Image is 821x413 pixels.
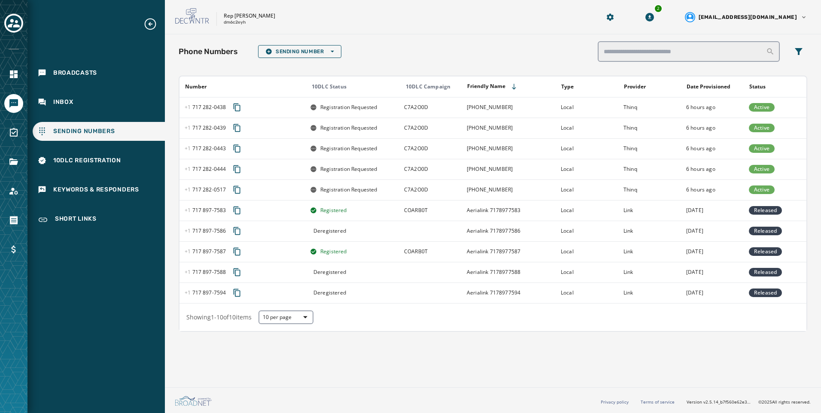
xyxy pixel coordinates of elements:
a: Navigate to Short Links [33,210,165,230]
td: Aerialink 7178977594 [462,282,556,303]
td: Link [618,262,681,282]
span: +1 [185,227,192,234]
a: Terms of service [641,399,675,405]
td: [DATE] [681,221,744,241]
td: 6 hours ago [681,97,744,118]
button: Sort by [object Object] [558,80,577,94]
td: Link [618,200,681,221]
span: Active [754,166,769,173]
button: Copy phone number to clipboard [229,141,245,156]
span: Rep Joe D'Orsie will use this campaign for information on outreach events, road closures, water b... [404,186,428,193]
span: +1 [185,248,192,255]
button: Copy phone number to clipboard [229,120,245,136]
span: Registration Requested [320,186,377,193]
button: Copy phone number to clipboard [229,244,245,259]
td: Local [556,221,618,241]
span: +1 [185,145,192,152]
td: [DATE] [681,241,744,262]
span: Rep Joe D'Orsie will use this campaign for information on outreach events, road closures, water b... [404,124,428,131]
td: Local [556,159,618,179]
span: +1 [185,268,192,276]
span: Rep Joe D'Orsie will use this campaign for information on outreach events, road closures, water b... [404,145,428,152]
td: Thinq [618,97,681,118]
span: Registration Requested [320,125,377,131]
td: [PHONE_NUMBER] [462,138,556,159]
td: Link [618,282,681,303]
span: Active [754,186,769,193]
div: 10DLC Status [312,83,398,90]
button: Download Menu [642,9,657,25]
span: 717 282 - 0517 [185,186,226,193]
span: Short Links [55,215,97,225]
td: Local [556,241,618,262]
span: [EMAIL_ADDRESS][DOMAIN_NAME] [699,14,797,21]
button: Toggle account select drawer [4,14,23,33]
td: Aerialink 7178977587 [462,241,556,262]
button: Filters menu [790,43,807,60]
td: 6 hours ago [681,118,744,138]
span: Version [687,399,751,405]
button: Sort by [object Object] [464,79,521,94]
span: Released [754,228,777,234]
a: Navigate to Billing [4,240,23,259]
div: 2 [654,4,663,13]
td: Local [556,282,618,303]
span: © 2025 All rights reserved. [758,399,811,405]
button: Manage global settings [602,9,618,25]
div: 10DLC Campaign [406,83,461,90]
span: Broadcasts [53,69,97,77]
span: 10 per page [263,314,309,321]
td: Local [556,97,618,118]
span: 717 282 - 0443 [185,145,226,152]
span: 10DLC Registration [53,156,121,165]
td: Local [556,138,618,159]
a: Navigate to 10DLC Registration [33,151,165,170]
td: Local [556,200,618,221]
td: [DATE] [681,200,744,221]
span: Registration Requested [320,145,377,152]
td: [PHONE_NUMBER] [462,159,556,179]
span: 717 897 - 7594 [185,289,226,296]
span: +1 [185,103,192,111]
span: +1 [185,124,192,131]
a: Navigate to Messaging [4,94,23,113]
td: Aerialink 7178977583 [462,200,556,221]
span: Sending Number [265,48,334,55]
span: Registered [320,207,347,214]
td: Thinq [618,118,681,138]
span: +1 [185,206,192,214]
td: Aerialink 7178977586 [462,221,556,241]
span: Active [754,125,769,131]
p: Rep [PERSON_NAME] [224,12,275,19]
td: [PHONE_NUMBER] [462,179,556,200]
td: [DATE] [681,262,744,282]
span: Released [754,269,777,276]
td: Local [556,118,618,138]
span: Released [754,289,777,296]
button: Copy phone number to clipboard [229,100,245,115]
span: Sending Numbers [53,127,115,136]
td: 6 hours ago [681,159,744,179]
a: Navigate to Account [4,182,23,200]
span: Showing 1 - 10 of 10 items [186,313,252,321]
a: Navigate to Keywords & Responders [33,180,165,199]
span: +1 [185,165,192,173]
td: Thinq [618,159,681,179]
button: Copy phone number to clipboard [229,161,245,177]
td: 6 hours ago [681,138,744,159]
span: Released [754,248,777,255]
span: Keywords & Responders [53,185,139,194]
a: Privacy policy [601,399,629,405]
td: [PHONE_NUMBER] [462,97,556,118]
button: Copy phone number to clipboard [229,264,245,280]
a: Navigate to Orders [4,211,23,230]
span: Deregistered [313,269,346,276]
a: Navigate to Surveys [4,123,23,142]
span: 717 897 - 7587 [185,248,226,255]
span: Registration Requested [320,104,377,111]
span: Registration Requested [320,166,377,173]
button: User settings [681,9,811,26]
td: [PHONE_NUMBER] [462,118,556,138]
span: 717 897 - 7586 [185,228,226,234]
button: Copy phone number to clipboard [229,285,245,301]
